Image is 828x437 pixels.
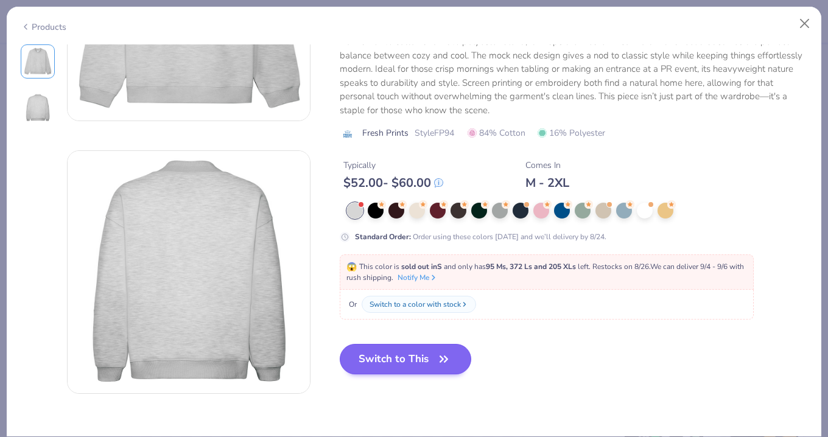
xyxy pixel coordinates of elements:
[355,231,606,242] div: Order using these colors [DATE] and we’ll delivery by 8/24.
[346,262,744,282] span: This color is and only has left . Restocks on 8/26. We can deliver 9/4 - 9/6 with rush shipping.
[370,299,461,310] div: Switch to a color with stock
[525,175,569,191] div: M - 2XL
[21,21,66,33] div: Products
[23,47,52,76] img: Front
[793,12,816,35] button: Close
[340,128,356,138] img: brand logo
[362,127,409,139] span: Fresh Prints
[486,262,576,271] strong: 95 Ms, 372 Ls and 205 XLs
[538,127,605,139] span: 16% Polyester
[525,159,569,172] div: Comes In
[355,231,411,241] strong: Standard Order :
[346,299,357,310] span: Or
[23,93,52,122] img: Back
[68,151,310,393] img: Back
[346,261,357,273] span: 😱
[398,272,438,283] button: Notify Me
[343,175,443,191] div: $ 52.00 - $ 60.00
[340,21,808,117] div: The Fresh Prints Denver Mock Neck Heavyweight Sweatshirt brings a new standard of relaxed confide...
[340,344,472,374] button: Switch to This
[415,127,454,139] span: Style FP94
[343,159,443,172] div: Typically
[362,296,476,313] button: Switch to a color with stock
[468,127,525,139] span: 84% Cotton
[401,262,442,271] strong: sold out in S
